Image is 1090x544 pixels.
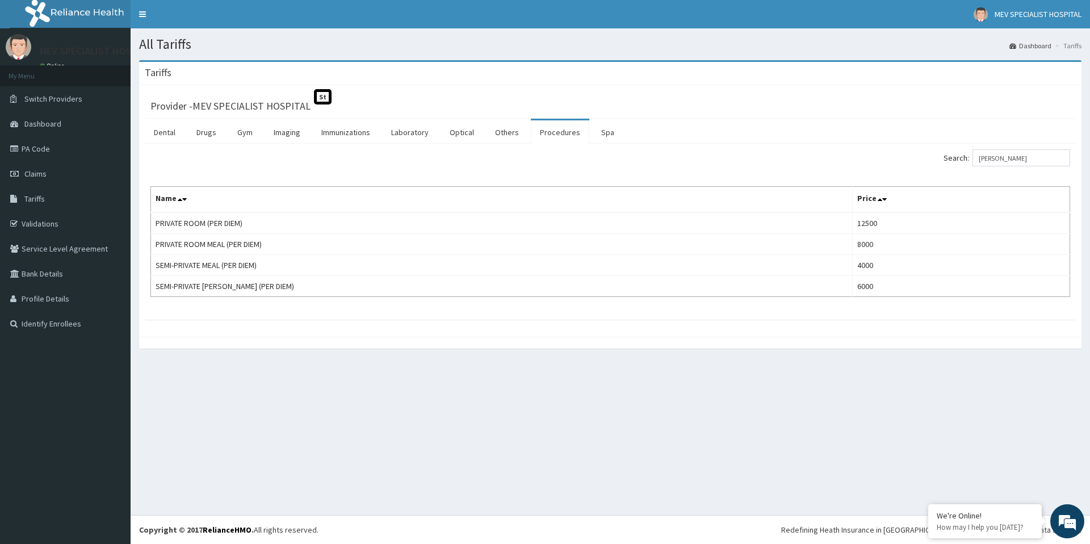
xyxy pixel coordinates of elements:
[1053,41,1081,51] li: Tariffs
[145,68,171,78] h3: Tariffs
[145,120,185,144] a: Dental
[944,149,1070,166] label: Search:
[995,9,1081,19] span: MEV SPECIALIST HOSPITAL
[974,7,988,22] img: User Image
[592,120,623,144] a: Spa
[151,234,853,255] td: PRIVATE ROOM MEAL (PER DIEM)
[1009,41,1051,51] a: Dashboard
[151,187,853,213] th: Name
[24,119,61,129] span: Dashboard
[24,169,47,179] span: Claims
[139,37,1081,52] h1: All Tariffs
[781,524,1081,535] div: Redefining Heath Insurance in [GEOGRAPHIC_DATA] using Telemedicine and Data Science!
[151,255,853,276] td: SEMI-PRIVATE MEAL (PER DIEM)
[852,276,1070,297] td: 6000
[972,149,1070,166] input: Search:
[24,94,82,104] span: Switch Providers
[852,187,1070,213] th: Price
[151,276,853,297] td: SEMI-PRIVATE [PERSON_NAME] (PER DIEM)
[40,46,157,56] p: MEV SPECIALIST HOSPITAL
[852,212,1070,234] td: 12500
[937,522,1033,532] p: How may I help you today?
[151,212,853,234] td: PRIVATE ROOM (PER DIEM)
[852,234,1070,255] td: 8000
[187,120,225,144] a: Drugs
[265,120,309,144] a: Imaging
[203,525,251,535] a: RelianceHMO
[382,120,438,144] a: Laboratory
[40,62,67,70] a: Online
[6,34,31,60] img: User Image
[486,120,528,144] a: Others
[24,194,45,204] span: Tariffs
[228,120,262,144] a: Gym
[531,120,589,144] a: Procedures
[852,255,1070,276] td: 4000
[937,510,1033,521] div: We're Online!
[314,89,332,104] span: St
[312,120,379,144] a: Immunizations
[441,120,483,144] a: Optical
[139,525,254,535] strong: Copyright © 2017 .
[131,515,1090,544] footer: All rights reserved.
[150,101,311,111] h3: Provider - MEV SPECIALIST HOSPITAL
